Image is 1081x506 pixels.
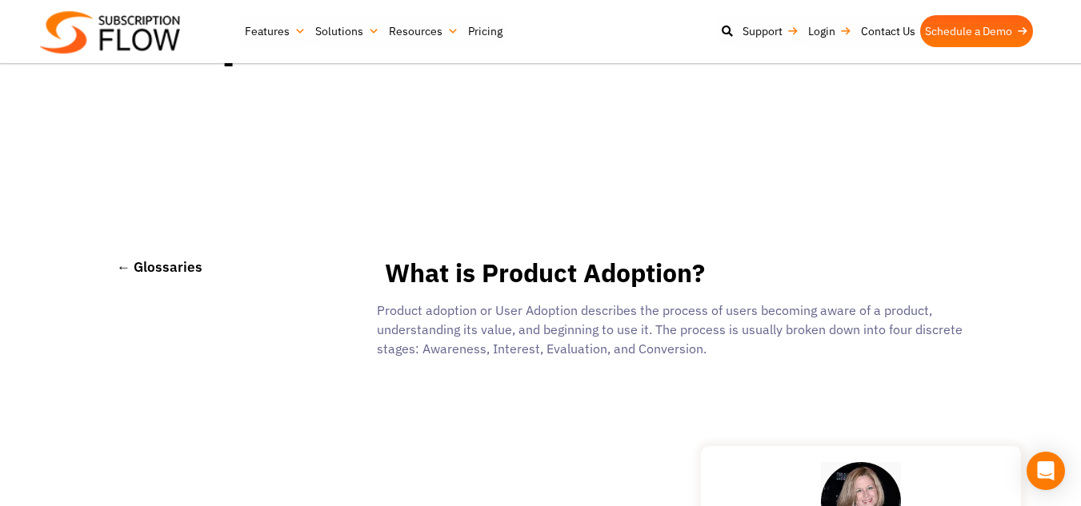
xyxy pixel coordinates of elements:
[117,257,202,276] a: ← Glossaries
[377,258,972,358] div: Product adoption or User Adoption describes the process of users becoming aware of a product, und...
[856,15,920,47] a: Contact Us
[384,15,463,47] a: Resources
[40,11,180,54] img: Subscriptionflow
[803,15,856,47] a: Login
[240,15,310,47] a: Features
[377,258,972,288] h2: What is Product Adoption?
[738,15,803,47] a: Support
[1027,452,1065,490] div: Open Intercom Messenger
[463,15,507,47] a: Pricing
[920,15,1033,47] a: Schedule a Demo
[310,15,384,47] a: Solutions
